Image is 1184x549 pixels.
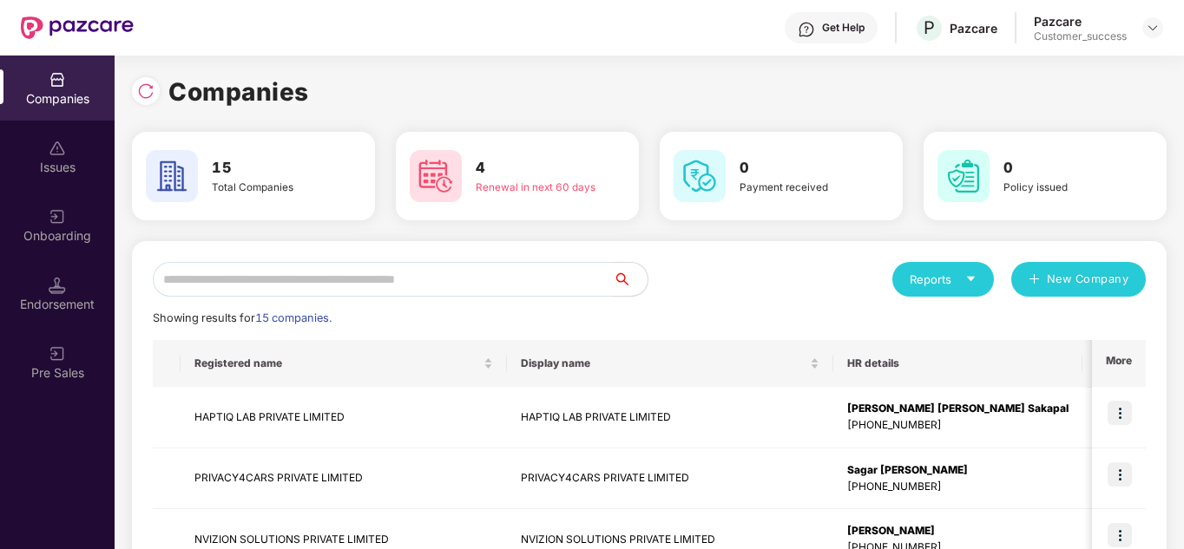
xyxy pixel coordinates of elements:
button: search [612,262,648,297]
div: Reports [910,271,977,288]
div: [PERSON_NAME] [847,523,1069,539]
img: svg+xml;base64,PHN2ZyB4bWxucz0iaHR0cDovL3d3dy53My5vcmcvMjAwMC9zdmciIHdpZHRoPSI2MCIgaGVpZ2h0PSI2MC... [674,150,726,202]
img: svg+xml;base64,PHN2ZyBpZD0iQ29tcGFuaWVzIiB4bWxucz0iaHR0cDovL3d3dy53My5vcmcvMjAwMC9zdmciIHdpZHRoPS... [49,71,66,88]
h3: 0 [740,157,859,180]
img: svg+xml;base64,PHN2ZyB3aWR0aD0iMjAiIGhlaWdodD0iMjAiIHZpZXdCb3g9IjAgMCAyMCAyMCIgZmlsbD0ibm9uZSIgeG... [49,345,66,363]
div: Renewal in next 60 days [476,180,595,195]
th: HR details [833,340,1082,387]
img: svg+xml;base64,PHN2ZyB4bWxucz0iaHR0cDovL3d3dy53My5vcmcvMjAwMC9zdmciIHdpZHRoPSI2MCIgaGVpZ2h0PSI2MC... [146,150,198,202]
img: svg+xml;base64,PHN2ZyBpZD0iUmVsb2FkLTMyeDMyIiB4bWxucz0iaHR0cDovL3d3dy53My5vcmcvMjAwMC9zdmciIHdpZH... [137,82,155,100]
div: Total Companies [212,180,332,195]
div: [PHONE_NUMBER] [847,479,1069,495]
span: Display name [521,356,806,370]
h3: 15 [212,157,332,180]
img: icon [1108,462,1132,487]
div: Pazcare [1034,13,1127,29]
span: caret-down [965,273,977,284]
div: [PERSON_NAME] [PERSON_NAME] Sakapal [847,401,1069,417]
img: icon [1108,401,1132,425]
h3: 4 [476,157,595,180]
img: svg+xml;base64,PHN2ZyB4bWxucz0iaHR0cDovL3d3dy53My5vcmcvMjAwMC9zdmciIHdpZHRoPSI2MCIgaGVpZ2h0PSI2MC... [410,150,462,202]
th: Registered name [181,340,507,387]
span: Showing results for [153,311,332,324]
h3: 0 [1003,157,1123,180]
td: HAPTIQ LAB PRIVATE LIMITED [181,387,507,448]
button: plusNew Company [1011,262,1146,297]
h1: Companies [168,73,309,111]
td: PRIVACY4CARS PRIVATE LIMITED [181,448,507,510]
div: [PHONE_NUMBER] [847,417,1069,434]
img: svg+xml;base64,PHN2ZyBpZD0iSGVscC0zMngzMiIgeG1sbnM9Imh0dHA6Ly93d3cudzMub3JnLzIwMDAvc3ZnIiB3aWR0aD... [798,21,815,38]
div: Get Help [822,21,865,35]
img: svg+xml;base64,PHN2ZyB3aWR0aD0iMTQuNSIgaGVpZ2h0PSIxNC41IiB2aWV3Qm94PSIwIDAgMTYgMTYiIGZpbGw9Im5vbm... [49,277,66,294]
div: Sagar [PERSON_NAME] [847,462,1069,479]
th: Display name [507,340,833,387]
div: Policy issued [1003,180,1123,195]
span: New Company [1047,271,1129,288]
span: 15 companies. [255,311,332,324]
img: svg+xml;base64,PHN2ZyB3aWR0aD0iMjAiIGhlaWdodD0iMjAiIHZpZXdCb3g9IjAgMCAyMCAyMCIgZmlsbD0ibm9uZSIgeG... [49,208,66,225]
img: icon [1108,523,1132,547]
th: More [1092,340,1146,387]
img: svg+xml;base64,PHN2ZyBpZD0iSXNzdWVzX2Rpc2FibGVkIiB4bWxucz0iaHR0cDovL3d3dy53My5vcmcvMjAwMC9zdmciIH... [49,140,66,157]
img: svg+xml;base64,PHN2ZyB4bWxucz0iaHR0cDovL3d3dy53My5vcmcvMjAwMC9zdmciIHdpZHRoPSI2MCIgaGVpZ2h0PSI2MC... [937,150,990,202]
span: P [924,17,935,38]
img: svg+xml;base64,PHN2ZyBpZD0iRHJvcGRvd24tMzJ4MzIiIHhtbG5zPSJodHRwOi8vd3d3LnczLm9yZy8yMDAwL3N2ZyIgd2... [1146,21,1160,35]
td: PRIVACY4CARS PRIVATE LIMITED [507,448,833,510]
div: Customer_success [1034,29,1127,43]
td: HAPTIQ LAB PRIVATE LIMITED [507,387,833,448]
img: New Pazcare Logo [21,16,134,39]
div: Payment received [740,180,859,195]
span: plus [1029,273,1040,287]
div: Pazcare [950,20,997,36]
span: Registered name [194,356,480,370]
span: search [612,272,648,286]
